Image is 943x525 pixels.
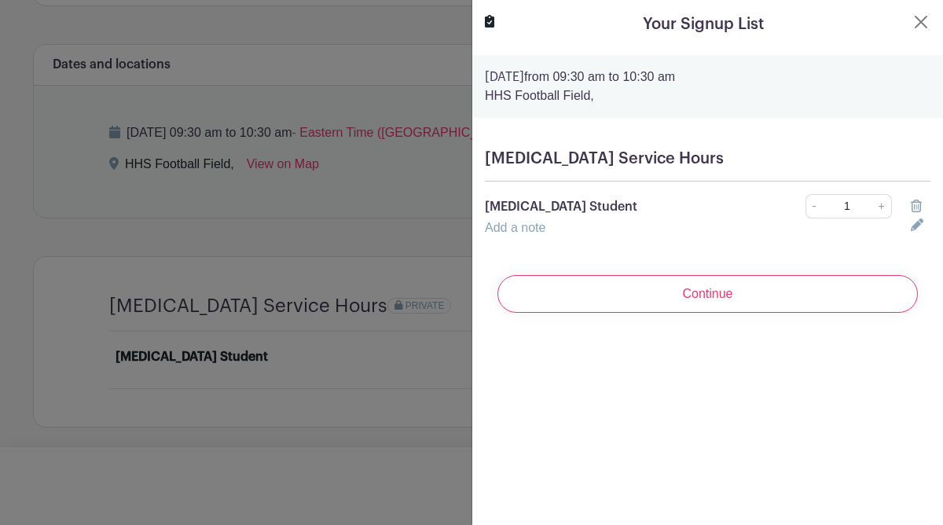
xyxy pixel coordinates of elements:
h5: Your Signup List [643,13,764,36]
button: Close [912,13,930,31]
strong: [DATE] [485,71,524,83]
p: from 09:30 am to 10:30 am [485,68,930,86]
input: Continue [497,275,918,313]
p: [MEDICAL_DATA] Student [485,197,737,216]
h5: [MEDICAL_DATA] Service Hours [485,149,930,168]
a: + [872,194,892,218]
a: - [805,194,823,218]
a: Add a note [485,221,545,234]
p: HHS Football Field, [485,86,930,105]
